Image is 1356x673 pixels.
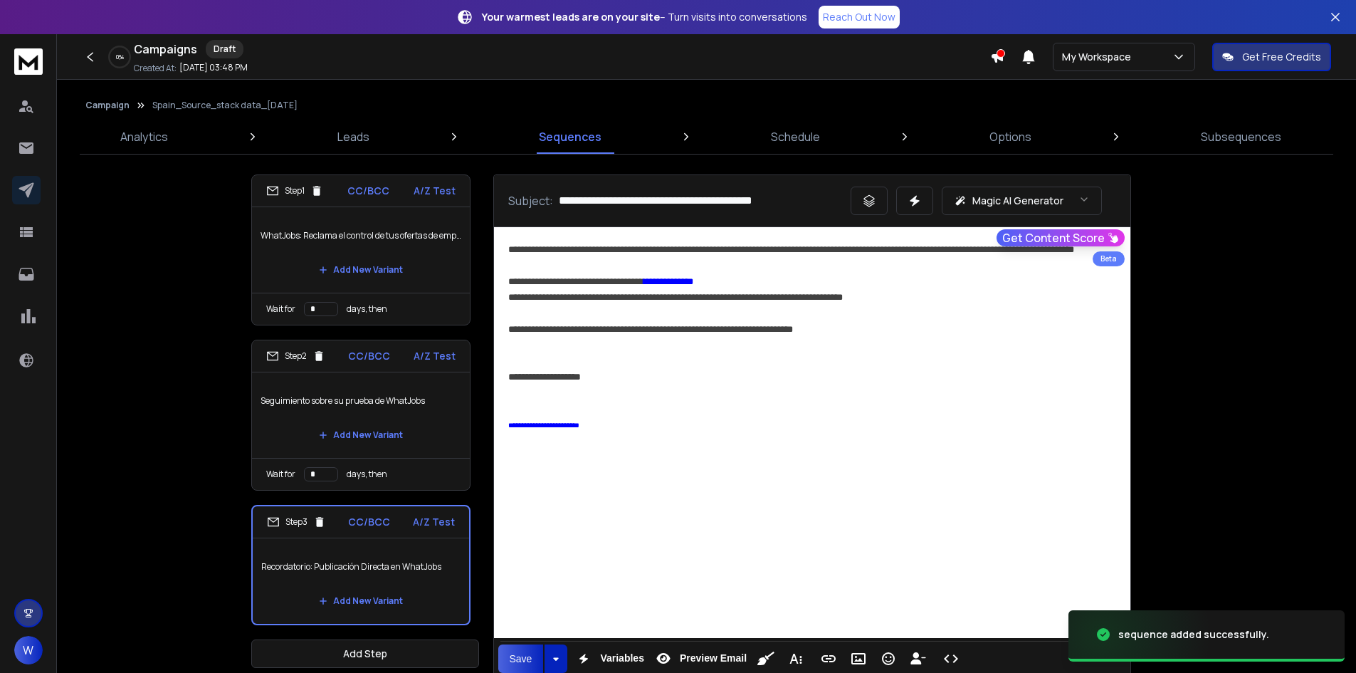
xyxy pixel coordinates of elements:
li: Step2CC/BCCA/Z TestSeguimiento sobre su prueba de WhatJobsAdd New VariantWait fordays, then [251,340,471,491]
div: Step 1 [266,184,323,197]
p: CC/BCC [348,515,390,529]
button: Add New Variant [308,256,414,284]
p: A/Z Test [414,184,456,198]
button: Get Content Score [997,229,1125,246]
p: Subject: [508,192,553,209]
p: days, then [347,303,387,315]
p: Wait for [266,303,295,315]
p: Reach Out Now [823,10,895,24]
button: Magic AI Generator [942,187,1102,215]
p: Recordatorio: Publicación Directa en WhatJobs [261,547,461,587]
a: Analytics [112,120,177,154]
p: CC/BCC [347,184,389,198]
div: sequence added successfully. [1118,627,1269,642]
p: Subsequences [1201,128,1281,145]
div: Step 3 [267,516,326,528]
div: Beta [1093,251,1125,266]
button: Get Free Credits [1212,43,1331,71]
button: Add Step [251,640,479,668]
p: – Turn visits into conversations [482,10,807,24]
button: Insert Image (Ctrl+P) [845,645,872,673]
p: Seguimiento sobre su prueba de WhatJobs [261,381,461,421]
p: 0 % [116,53,124,61]
p: Sequences [539,128,601,145]
button: W [14,636,43,664]
p: Wait for [266,469,295,480]
p: Options [989,128,1031,145]
p: CC/BCC [348,349,390,363]
p: Get Free Credits [1242,50,1321,64]
span: Variables [597,652,647,664]
button: Save [498,645,544,673]
a: Reach Out Now [819,6,900,28]
p: Schedule [771,128,820,145]
a: Sequences [530,120,610,154]
button: Insert Link (Ctrl+K) [815,645,842,673]
button: More Text [782,645,809,673]
p: Leads [337,128,369,145]
li: Step1CC/BCCA/Z TestWhatJobs: Reclama el control de tus ofertas de empleoAdd New VariantWait forda... [251,174,471,325]
p: Spain_Source_stack data_[DATE] [152,100,298,111]
a: Schedule [762,120,829,154]
li: Step3CC/BCCA/Z TestRecordatorio: Publicación Directa en WhatJobsAdd New Variant [251,505,471,625]
p: days, then [347,469,387,480]
a: Leads [329,120,378,154]
img: logo [14,48,43,75]
p: [DATE] 03:48 PM [179,62,248,73]
button: Campaign [85,100,130,111]
span: Preview Email [677,652,750,664]
strong: Your warmest leads are on your site [482,10,660,24]
div: Draft [206,40,243,58]
h1: Campaigns [134,41,197,58]
div: Step 2 [266,350,325,362]
p: A/Z Test [414,349,456,363]
button: Variables [570,645,647,673]
p: Magic AI Generator [972,194,1063,208]
button: Add New Variant [308,421,414,449]
button: Emoticons [875,645,902,673]
button: Code View [937,645,965,673]
a: Options [981,120,1040,154]
button: Clean HTML [752,645,779,673]
p: Created At: [134,63,177,74]
button: Add New Variant [308,587,414,615]
a: Subsequences [1192,120,1290,154]
p: A/Z Test [413,515,455,529]
p: Analytics [120,128,168,145]
button: Preview Email [650,645,750,673]
button: Insert Unsubscribe Link [905,645,932,673]
p: My Workspace [1062,50,1137,64]
p: WhatJobs: Reclama el control de tus ofertas de empleo [261,216,461,256]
